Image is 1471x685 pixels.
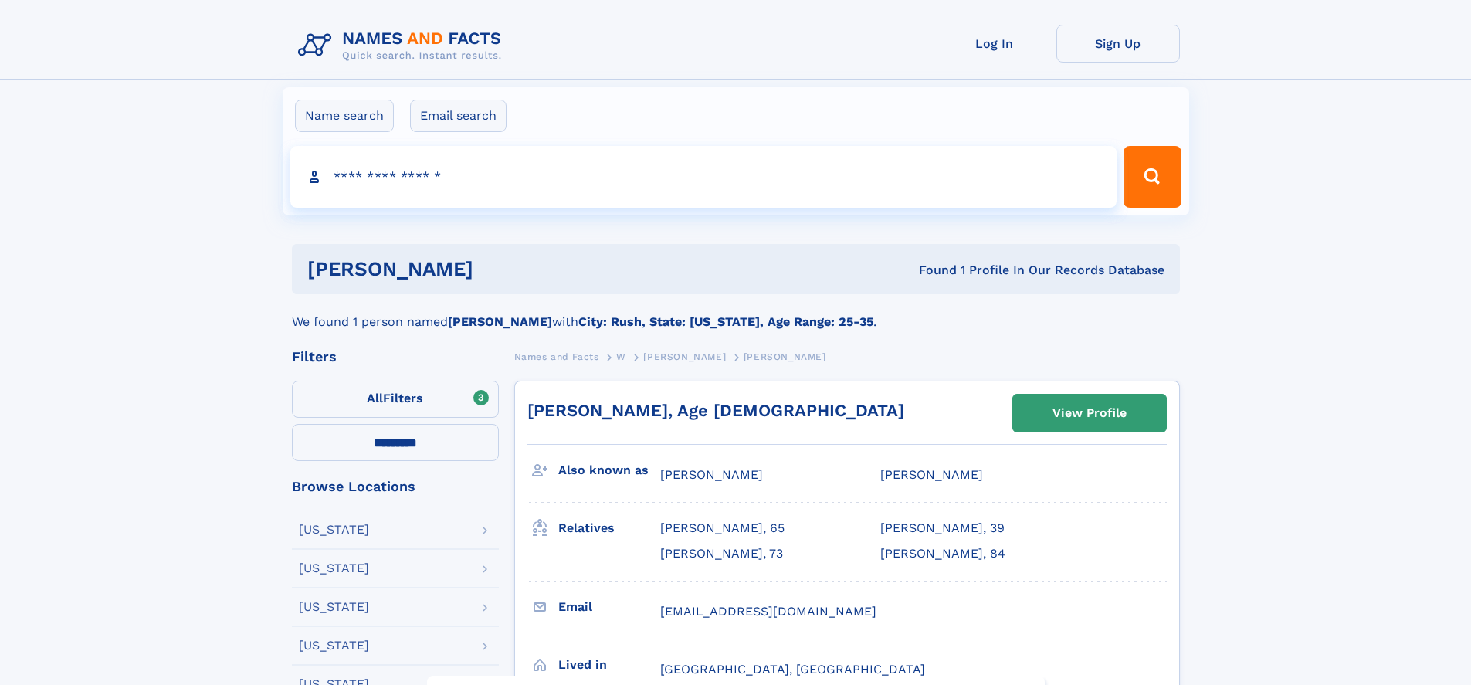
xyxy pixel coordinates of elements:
[880,545,1005,562] a: [PERSON_NAME], 84
[295,100,394,132] label: Name search
[558,457,660,483] h3: Also known as
[880,520,1005,537] a: [PERSON_NAME], 39
[616,347,626,366] a: W
[514,347,599,366] a: Names and Facts
[292,381,499,418] label: Filters
[299,639,369,652] div: [US_STATE]
[933,25,1056,63] a: Log In
[299,601,369,613] div: [US_STATE]
[578,314,873,329] b: City: Rush, State: [US_STATE], Age Range: 25-35
[643,347,726,366] a: [PERSON_NAME]
[367,391,383,405] span: All
[660,604,876,619] span: [EMAIL_ADDRESS][DOMAIN_NAME]
[292,350,499,364] div: Filters
[527,401,904,420] a: [PERSON_NAME], Age [DEMOGRAPHIC_DATA]
[307,259,697,279] h1: [PERSON_NAME]
[558,652,660,678] h3: Lived in
[299,562,369,575] div: [US_STATE]
[292,480,499,493] div: Browse Locations
[448,314,552,329] b: [PERSON_NAME]
[290,146,1117,208] input: search input
[744,351,826,362] span: [PERSON_NAME]
[410,100,507,132] label: Email search
[1056,25,1180,63] a: Sign Up
[643,351,726,362] span: [PERSON_NAME]
[299,524,369,536] div: [US_STATE]
[696,262,1164,279] div: Found 1 Profile In Our Records Database
[1124,146,1181,208] button: Search Button
[660,662,925,677] span: [GEOGRAPHIC_DATA], [GEOGRAPHIC_DATA]
[1013,395,1166,432] a: View Profile
[558,594,660,620] h3: Email
[558,515,660,541] h3: Relatives
[292,294,1180,331] div: We found 1 person named with .
[660,520,785,537] a: [PERSON_NAME], 65
[660,467,763,482] span: [PERSON_NAME]
[292,25,514,66] img: Logo Names and Facts
[660,545,783,562] a: [PERSON_NAME], 73
[880,467,983,482] span: [PERSON_NAME]
[616,351,626,362] span: W
[1052,395,1127,431] div: View Profile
